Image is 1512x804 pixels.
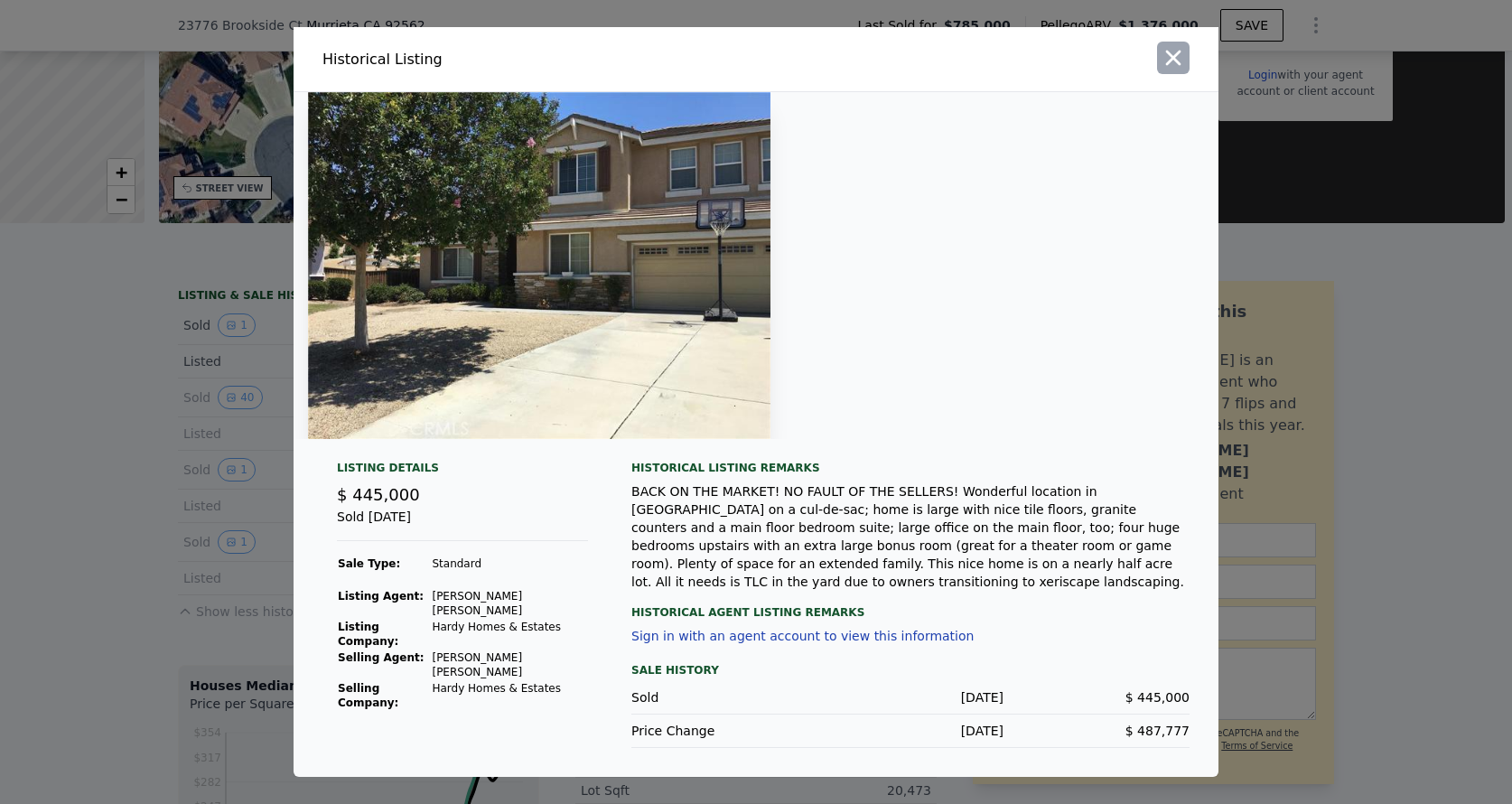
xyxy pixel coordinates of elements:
[631,688,817,706] div: Sold
[337,508,588,541] div: Sold [DATE]
[1125,724,1190,738] span: $ 487,777
[631,482,1190,591] div: BACK ON THE MARKET! NO FAULT OF THE SELLERS! Wonderful location in [GEOGRAPHIC_DATA] on a cul-de-...
[337,485,420,504] span: $ 445,000
[631,461,1190,475] div: Historical Listing remarks
[338,557,400,570] strong: Sale Type:
[1125,690,1190,705] span: $ 445,000
[631,722,817,740] div: Price Change
[431,680,588,711] td: Hardy Homes & Estates
[322,49,749,70] div: Historical Listing
[631,659,1190,681] div: Sale History
[338,682,398,709] strong: Selling Company:
[631,591,1190,620] div: Historical Agent Listing Remarks
[308,92,770,439] img: Property Img
[431,588,588,619] td: [PERSON_NAME] [PERSON_NAME]
[817,688,1003,706] div: [DATE]
[817,722,1003,740] div: [DATE]
[431,556,588,572] td: Standard
[338,590,424,603] strong: Listing Agent:
[337,461,588,482] div: Listing Details
[631,629,974,643] button: Sign in with an agent account to view this information
[338,651,425,664] strong: Selling Agent:
[431,650,588,680] td: [PERSON_NAME] [PERSON_NAME]
[431,619,588,650] td: Hardy Homes & Estates
[338,621,398,648] strong: Listing Company:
